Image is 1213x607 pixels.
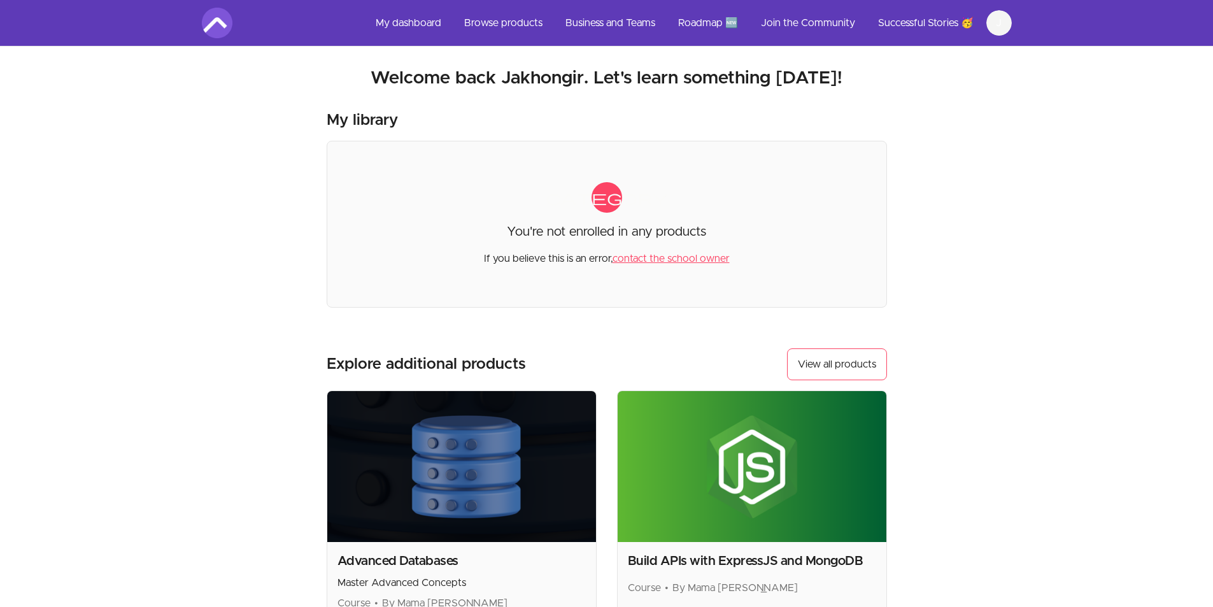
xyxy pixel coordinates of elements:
a: Join the Community [751,8,865,38]
a: My dashboard [365,8,451,38]
p: If you believe this is an error, [484,241,730,266]
img: Product image for Advanced Databases [327,391,596,542]
h2: Build APIs with ExpressJS and MongoDB [628,552,876,570]
img: Product image for Build APIs with ExpressJS and MongoDB [618,391,886,542]
span: • [665,583,669,593]
a: contact the school owner [613,254,730,264]
a: Roadmap 🆕 [668,8,748,38]
button: J [986,10,1012,36]
nav: Main [365,8,1012,38]
h3: Explore additional products [327,354,526,375]
span: Course [628,583,661,593]
h3: My library [327,110,398,131]
p: Master Advanced Concepts [337,575,586,590]
span: By Mama [PERSON_NAME] [672,583,798,593]
span: category [592,182,622,213]
p: You're not enrolled in any products [507,223,706,241]
img: Amigoscode logo [202,8,232,38]
a: Browse products [454,8,553,38]
h2: Advanced Databases [337,552,586,570]
a: Successful Stories 🥳 [868,8,984,38]
a: Business and Teams [555,8,665,38]
a: View all products [787,348,887,380]
h2: Welcome back Jakhongir. Let's learn something [DATE]! [202,67,1012,90]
